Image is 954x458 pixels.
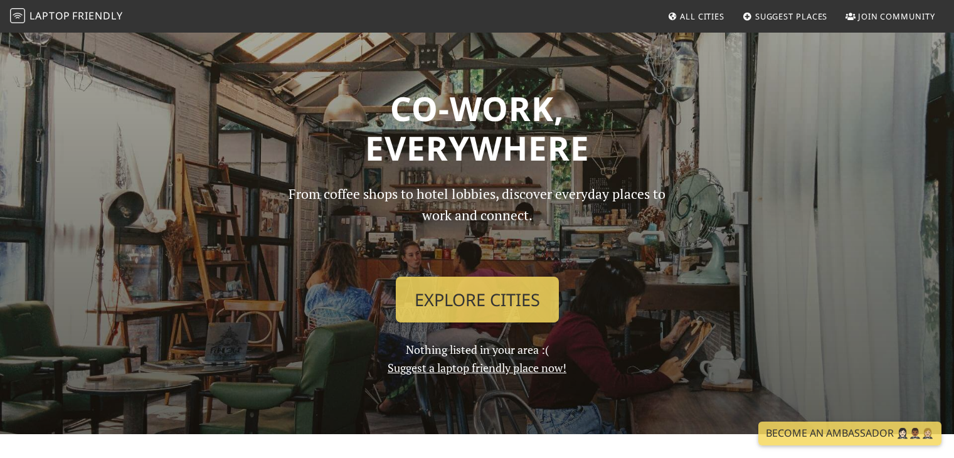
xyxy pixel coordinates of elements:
[278,183,677,267] p: From coffee shops to hotel lobbies, discover everyday places to work and connect.
[29,9,70,23] span: Laptop
[738,5,833,28] a: Suggest Places
[758,422,941,445] a: Become an Ambassador 🤵🏻‍♀️🤵🏾‍♂️🤵🏼‍♀️
[72,9,122,23] span: Friendly
[755,11,828,22] span: Suggest Places
[858,11,935,22] span: Join Community
[10,8,25,23] img: LaptopFriendly
[71,88,884,168] h1: Co-work, Everywhere
[680,11,724,22] span: All Cities
[270,183,684,377] div: Nothing listed in your area :(
[396,277,559,323] a: Explore Cities
[10,6,123,28] a: LaptopFriendly LaptopFriendly
[388,360,566,375] a: Suggest a laptop friendly place now!
[662,5,729,28] a: All Cities
[840,5,940,28] a: Join Community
